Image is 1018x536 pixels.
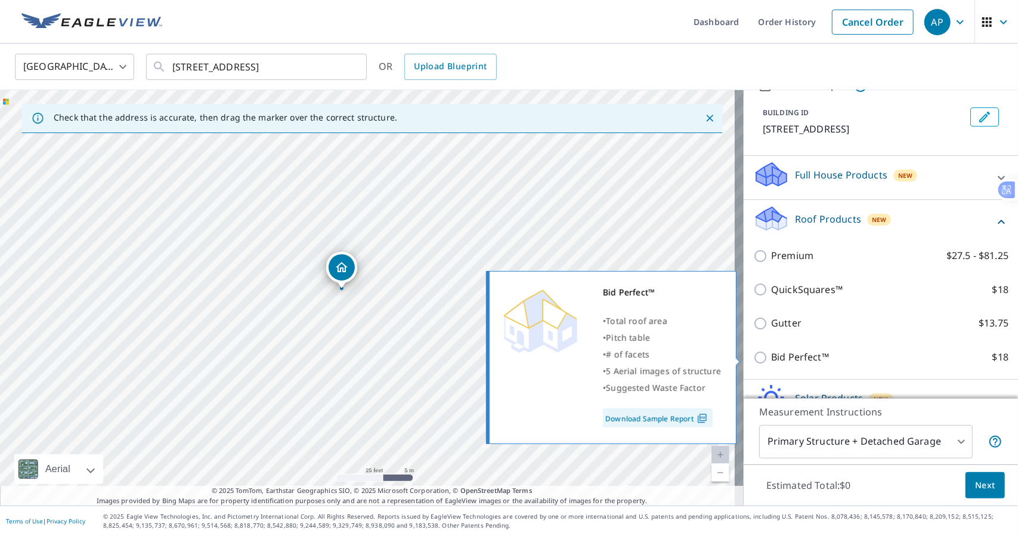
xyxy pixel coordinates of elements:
div: • [603,329,721,346]
a: Privacy Policy [47,517,85,525]
p: QuickSquares™ [771,282,843,297]
p: $13.75 [979,316,1008,331]
p: $18 [992,350,1008,365]
a: Current Level 20, Zoom In Disabled [711,446,729,464]
p: Full House Products [795,168,887,182]
button: Close [702,110,717,126]
div: Aerial [14,454,103,484]
div: • [603,380,721,396]
a: Current Level 20, Zoom Out [711,464,729,482]
span: Pitch table [606,332,650,343]
div: Roof ProductsNew [753,205,1008,239]
p: $18 [992,282,1008,297]
div: Solar ProductsNew [753,384,1008,418]
span: 5 Aerial images of structure [606,365,721,377]
div: Dropped pin, building 1, Residential property, 20129 2nd Ave NW Arlington, WA 98223 [326,252,357,289]
div: [GEOGRAPHIC_DATA] [15,50,134,84]
div: Primary Structure + Detached Garage [759,425,973,458]
button: Edit building 1 [970,107,999,127]
p: Solar Products [795,391,863,405]
a: Terms of Use [6,517,43,525]
p: Roof Products [795,212,861,226]
img: Premium [499,284,582,356]
div: • [603,346,721,363]
a: Cancel Order [832,10,914,35]
p: © 2025 Eagle View Technologies, Inc. and Pictometry International Corp. All Rights Reserved. Repo... [103,512,1012,530]
span: © 2025 TomTom, Earthstar Geographics SIO, © 2025 Microsoft Corporation, © [212,486,532,496]
button: Next [966,472,1005,499]
p: Measurement Instructions [759,405,1002,419]
p: Check that the address is accurate, then drag the marker over the correct structure. [54,112,397,123]
p: [STREET_ADDRESS] [763,122,966,136]
span: Next [975,478,995,493]
a: OpenStreetMap [460,486,510,495]
div: • [603,363,721,380]
p: Gutter [771,316,802,331]
span: Your report will include the primary structure and a detached garage if one exists. [988,435,1002,449]
a: Terms [512,486,532,495]
div: • [603,313,721,329]
a: Upload Blueprint [404,54,496,80]
img: Pdf Icon [694,413,710,424]
p: Estimated Total: $0 [757,472,861,498]
div: AP [924,9,951,35]
p: Premium [771,248,813,263]
span: New [874,395,889,404]
div: Bid Perfect™ [603,284,721,301]
span: Suggested Waste Factor [606,382,706,393]
p: | [6,517,85,525]
div: OR [379,54,497,80]
span: New [872,215,887,224]
span: # of facets [606,349,649,360]
input: Search by address or latitude-longitude [172,50,342,84]
span: Upload Blueprint [414,59,487,74]
a: Download Sample Report [603,408,713,427]
p: $27.5 - $81.25 [946,248,1008,263]
div: Aerial [42,454,74,484]
span: New [898,171,913,180]
div: Full House ProductsNew [753,161,1008,195]
p: Bid Perfect™ [771,350,829,365]
p: BUILDING ID [763,107,809,118]
img: EV Logo [21,13,162,31]
span: Total roof area [606,315,667,326]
